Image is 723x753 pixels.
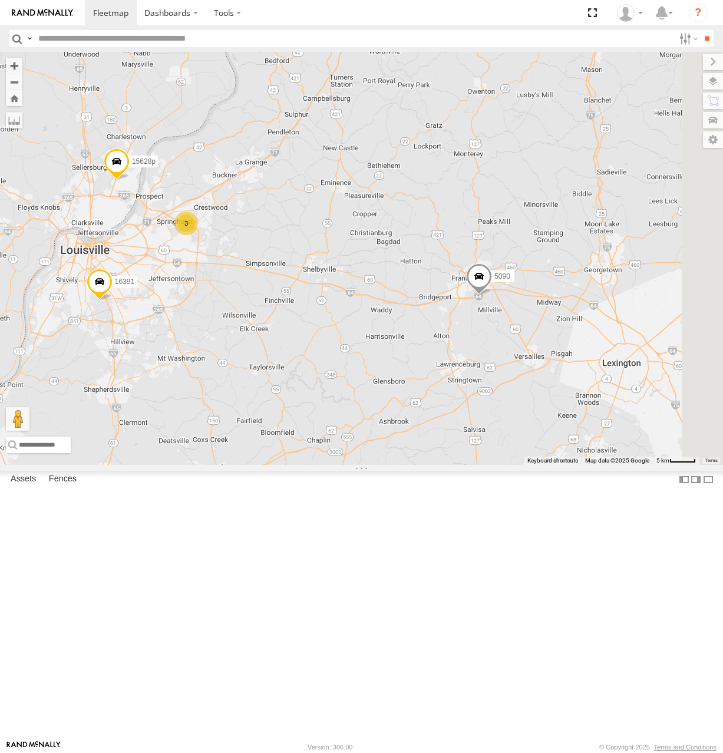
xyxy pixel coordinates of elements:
label: Dock Summary Table to the Right [690,471,702,488]
span: 5090 [494,272,510,280]
label: Search Query [25,30,34,47]
button: Zoom Home [6,90,22,106]
a: Terms and Conditions [654,744,717,751]
span: 5 km [656,457,669,464]
i: ? [689,4,708,22]
label: Search Filter Options [675,30,700,47]
label: Dock Summary Table to the Left [678,471,690,488]
img: rand-logo.svg [12,9,73,17]
div: Version: 306.00 [308,744,352,751]
span: 15628p [131,157,155,166]
label: Hide Summary Table [702,471,714,488]
span: 16391 [114,277,134,285]
button: Map Scale: 5 km per 41 pixels [653,457,699,465]
div: Paul Withrow [613,4,647,22]
label: Fences [43,471,82,488]
button: Drag Pegman onto the map to open Street View [6,407,29,431]
span: Map data ©2025 Google [585,457,649,464]
div: © Copyright 2025 - [599,744,717,751]
a: Visit our Website [6,741,61,753]
button: Zoom in [6,58,22,74]
label: Assets [5,471,42,488]
label: Map Settings [703,131,723,148]
label: Measure [6,112,22,128]
button: Zoom out [6,74,22,90]
div: 3 [174,212,198,235]
a: Terms (opens in new tab) [705,458,718,463]
button: Keyboard shortcuts [527,457,578,465]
